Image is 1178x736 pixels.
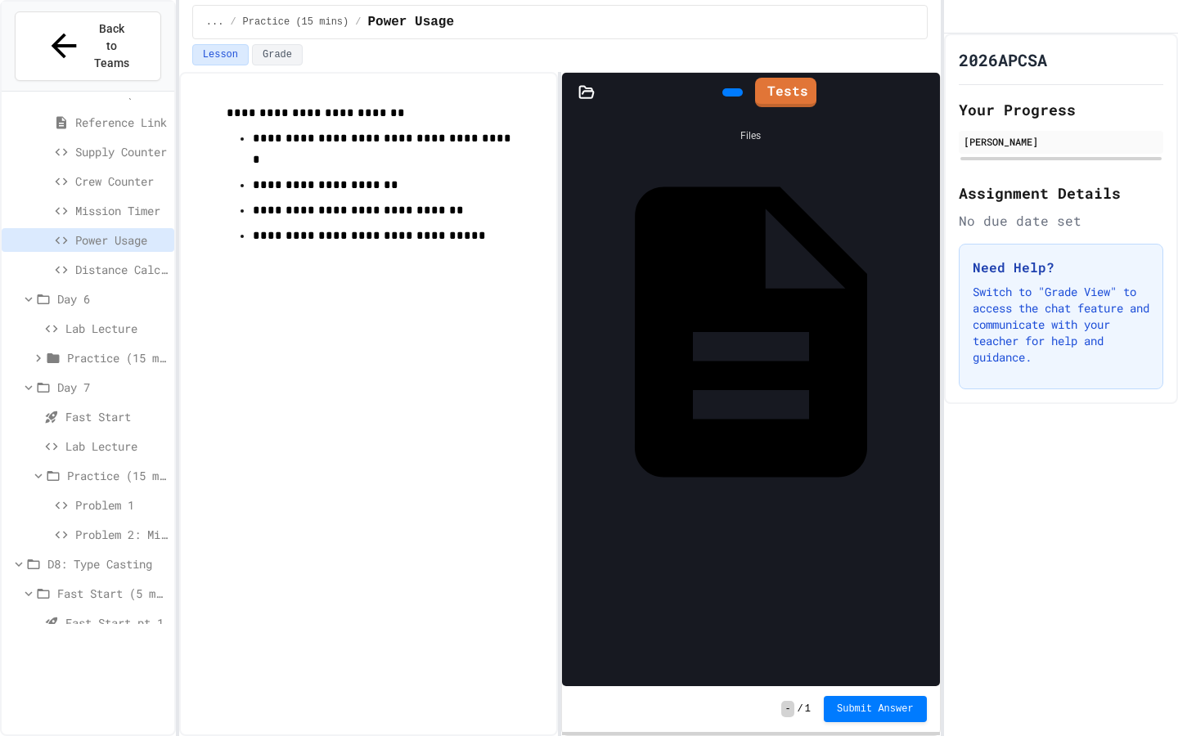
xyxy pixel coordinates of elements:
span: Fast Start pt.1 [65,614,168,631]
span: Day 6 [57,290,168,307]
span: Crew Counter [75,173,168,190]
h2: Your Progress [959,98,1163,121]
button: Lesson [192,44,249,65]
h3: Need Help? [973,258,1149,277]
span: Problem 2: Mission Resource Calculator [75,526,168,543]
span: Power Usage [75,231,168,249]
a: Tests [755,78,816,107]
span: 1 [805,702,811,716]
span: Practice (15 mins) [67,467,168,484]
span: Distance Calculator [75,261,168,278]
span: Fast Start [65,408,168,425]
span: Mission Timer [75,202,168,219]
span: Power Usage [367,12,454,32]
div: No due date set [959,211,1163,231]
span: / [798,702,803,716]
span: / [355,16,361,29]
span: Problem 1 [75,496,168,514]
span: ... [206,16,224,29]
span: / [230,16,236,29]
span: D8: Type Casting [47,555,168,572]
span: Practice (15 mins) [243,16,349,29]
span: Submit Answer [837,702,914,716]
span: Supply Counter [75,143,168,160]
button: Back to Teams [15,11,161,81]
p: Switch to "Grade View" to access the chat feature and communicate with your teacher for help and ... [973,284,1149,366]
button: Grade [252,44,303,65]
h1: 2026APCSA [959,48,1047,71]
div: Files [570,120,931,151]
div: [PERSON_NAME] [964,134,1158,149]
span: - [781,701,794,717]
span: Fast Start (5 mins) [57,585,168,602]
span: Lab Lecture [65,438,168,455]
span: Back to Teams [92,20,131,72]
span: Lab Lecture [65,320,168,337]
span: Reference Link [75,114,168,131]
h2: Assignment Details [959,182,1163,204]
span: Day 7 [57,379,168,396]
span: Practice (15 mins) [67,349,168,366]
button: Submit Answer [824,696,927,722]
